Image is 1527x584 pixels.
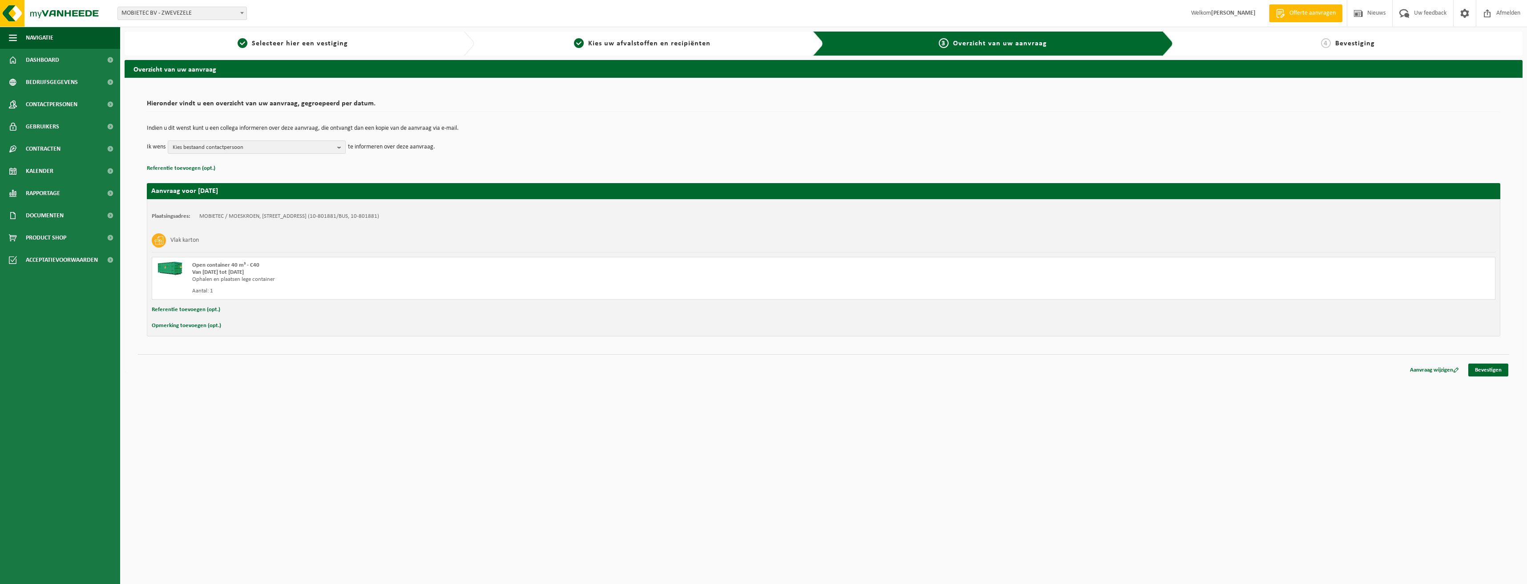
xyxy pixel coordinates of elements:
[574,38,584,48] span: 2
[192,262,259,268] span: Open container 40 m³ - C40
[26,71,78,93] span: Bedrijfsgegevens
[199,213,379,220] td: MOBIETEC / MOESKROEN, [STREET_ADDRESS] (10-801881/BUS, 10-801881)
[152,213,190,219] strong: Plaatsingsadres:
[238,38,247,48] span: 1
[939,38,949,48] span: 3
[953,40,1047,47] span: Overzicht van uw aanvraag
[1403,364,1466,376] a: Aanvraag wijzigen
[588,40,711,47] span: Kies uw afvalstoffen en recipiënten
[1335,40,1375,47] span: Bevestiging
[252,40,348,47] span: Selecteer hier een vestiging
[26,116,59,138] span: Gebruikers
[192,276,859,283] div: Ophalen en plaatsen lege container
[1321,38,1331,48] span: 4
[118,7,246,20] span: MOBIETEC BV - ZWEVEZELE
[26,204,64,227] span: Documenten
[147,163,215,174] button: Referentie toevoegen (opt.)
[147,125,1500,132] p: Indien u dit wenst kunt u een collega informeren over deze aanvraag, die ontvangt dan een kopie v...
[26,182,60,204] span: Rapportage
[192,269,244,275] strong: Van [DATE] tot [DATE]
[125,60,1523,77] h2: Overzicht van uw aanvraag
[1468,364,1508,376] a: Bevestigen
[26,160,53,182] span: Kalender
[192,288,859,295] div: Aantal: 1
[157,262,183,275] img: HK-XC-40-GN-00.png
[168,140,346,154] button: Kies bestaand contactpersoon
[147,140,166,154] p: Ik wens
[170,233,199,248] h3: Vlak karton
[26,27,53,49] span: Navigatie
[151,188,218,195] strong: Aanvraag voor [DATE]
[1269,4,1342,22] a: Offerte aanvragen
[26,227,66,249] span: Product Shop
[26,249,98,271] span: Acceptatievoorwaarden
[1287,9,1338,18] span: Offerte aanvragen
[152,304,220,316] button: Referentie toevoegen (opt.)
[26,138,61,160] span: Contracten
[117,7,247,20] span: MOBIETEC BV - ZWEVEZELE
[129,38,456,49] a: 1Selecteer hier een vestiging
[1211,10,1256,16] strong: [PERSON_NAME]
[173,141,334,154] span: Kies bestaand contactpersoon
[479,38,806,49] a: 2Kies uw afvalstoffen en recipiënten
[348,140,435,154] p: te informeren over deze aanvraag.
[147,100,1500,112] h2: Hieronder vindt u een overzicht van uw aanvraag, gegroepeerd per datum.
[26,93,77,116] span: Contactpersonen
[152,320,221,332] button: Opmerking toevoegen (opt.)
[26,49,59,71] span: Dashboard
